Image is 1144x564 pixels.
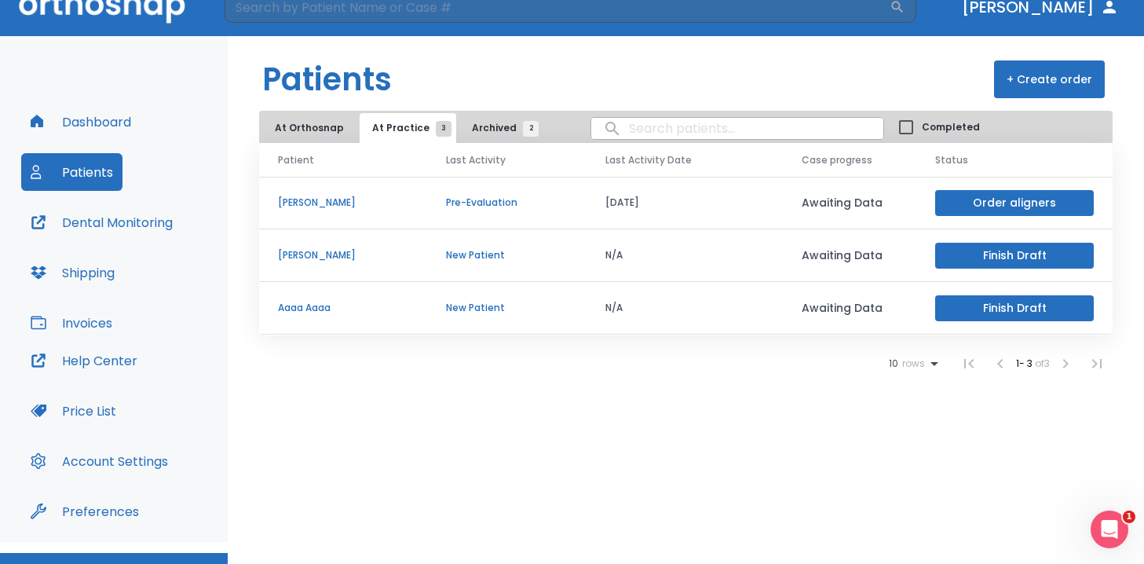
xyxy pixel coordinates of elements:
button: Help Center [21,342,147,379]
span: Completed [922,120,980,134]
button: Dashboard [21,103,141,141]
p: New Patient [446,248,567,262]
button: Account Settings [21,442,177,480]
span: Last Activity Date [605,153,692,167]
span: of 3 [1035,357,1050,370]
span: rows [898,358,925,369]
button: + Create order [994,60,1105,98]
span: 2 [523,121,539,137]
button: Price List [21,392,126,430]
span: Archived [472,121,531,135]
span: 10 [889,358,898,369]
span: Last Activity [446,153,506,167]
p: [PERSON_NAME] [278,248,408,262]
p: Awaiting Data [802,193,897,212]
span: At Practice [372,121,444,135]
button: Preferences [21,493,148,530]
h1: Patients [262,56,392,103]
span: Patient [278,153,314,167]
span: 1 - 3 [1016,357,1035,370]
span: 1 [1123,511,1135,523]
div: tabs [262,113,546,143]
button: Patients [21,153,122,191]
td: N/A [587,282,784,335]
p: Awaiting Data [802,298,897,317]
span: 3 [436,121,451,137]
p: [PERSON_NAME] [278,196,408,210]
button: Invoices [21,304,122,342]
p: Aaaa Aaaa [278,301,408,315]
input: search [591,113,883,144]
p: Pre-Evaluation [446,196,567,210]
p: New Patient [446,301,567,315]
p: Awaiting Data [802,246,897,265]
td: [DATE] [587,177,784,229]
button: Shipping [21,254,124,291]
button: Finish Draft [935,295,1094,321]
button: Dental Monitoring [21,203,182,241]
td: N/A [587,229,784,282]
button: Order aligners [935,190,1094,216]
button: At Orthosnap [262,113,356,143]
iframe: Intercom live chat [1091,511,1128,548]
button: Finish Draft [935,243,1094,269]
span: Status [935,153,968,167]
span: Case progress [802,153,872,167]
